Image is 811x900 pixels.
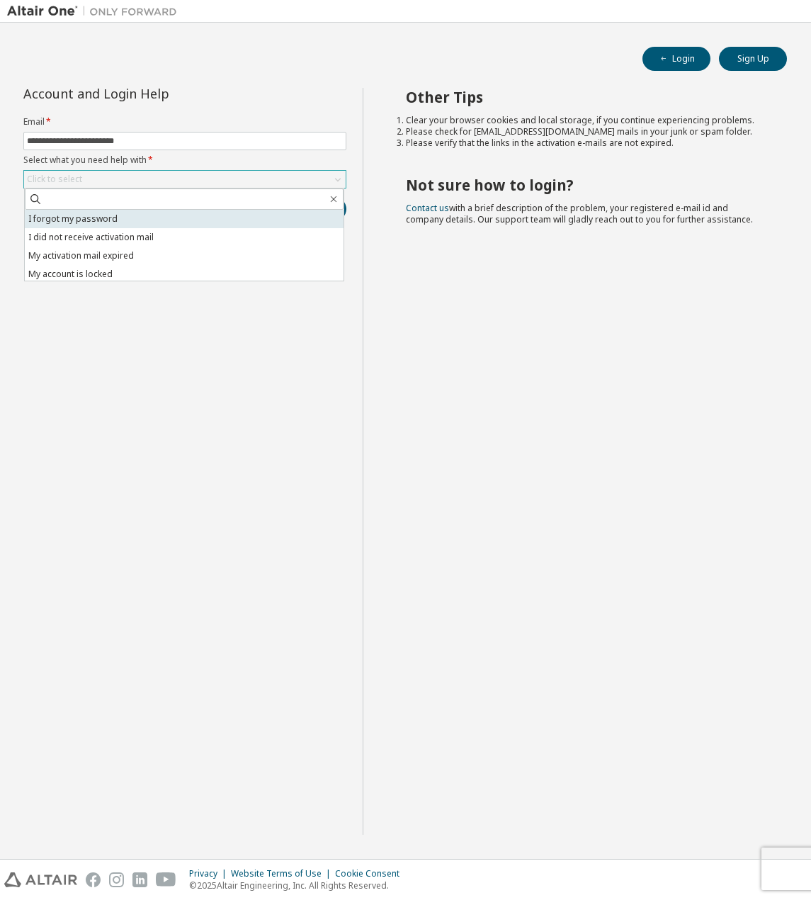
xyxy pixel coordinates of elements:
[27,174,82,185] div: Click to select
[406,88,761,106] h2: Other Tips
[719,47,787,71] button: Sign Up
[406,176,761,194] h2: Not sure how to login?
[406,202,449,214] a: Contact us
[23,154,346,166] label: Select what you need help with
[231,868,335,879] div: Website Terms of Use
[189,868,231,879] div: Privacy
[189,879,408,891] p: © 2025 Altair Engineering, Inc. All Rights Reserved.
[7,4,184,18] img: Altair One
[406,126,761,137] li: Please check for [EMAIL_ADDRESS][DOMAIN_NAME] mails in your junk or spam folder.
[406,137,761,149] li: Please verify that the links in the activation e-mails are not expired.
[109,872,124,887] img: instagram.svg
[406,115,761,126] li: Clear your browser cookies and local storage, if you continue experiencing problems.
[406,202,753,225] span: with a brief description of the problem, your registered e-mail id and company details. Our suppo...
[335,868,408,879] div: Cookie Consent
[23,116,346,128] label: Email
[24,171,346,188] div: Click to select
[4,872,77,887] img: altair_logo.svg
[23,88,282,99] div: Account and Login Help
[132,872,147,887] img: linkedin.svg
[156,872,176,887] img: youtube.svg
[86,872,101,887] img: facebook.svg
[25,210,344,228] li: I forgot my password
[642,47,710,71] button: Login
